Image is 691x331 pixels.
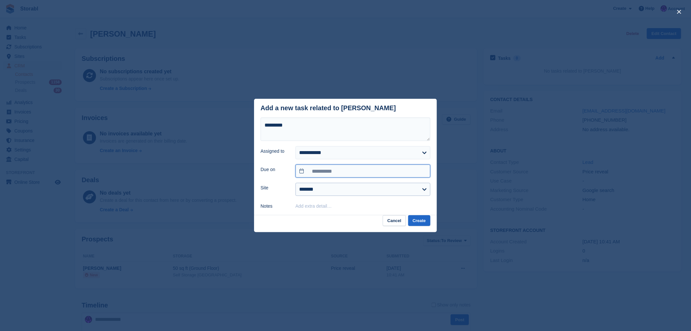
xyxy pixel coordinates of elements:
[296,203,332,209] button: Add extra detail…
[261,148,288,155] label: Assigned to
[261,104,396,112] div: Add a new task related to [PERSON_NAME]
[383,215,406,226] button: Cancel
[261,203,288,210] label: Notes
[261,184,288,191] label: Site
[408,215,430,226] button: Create
[261,166,288,173] label: Due on
[674,7,684,17] button: close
